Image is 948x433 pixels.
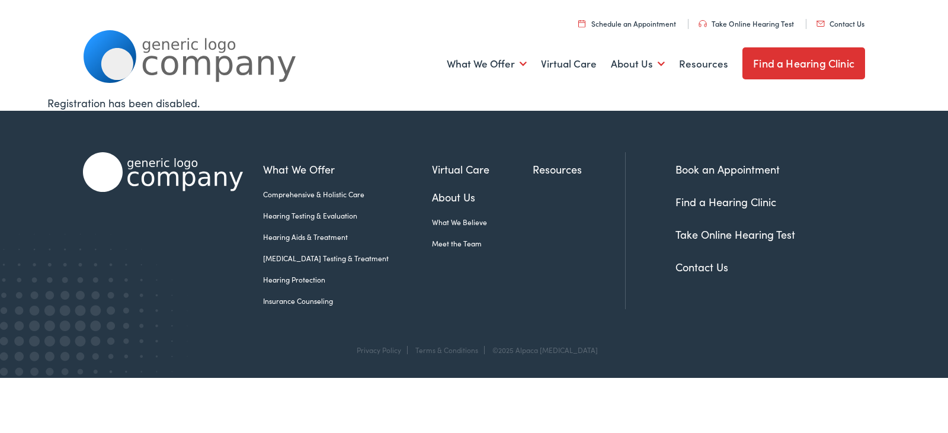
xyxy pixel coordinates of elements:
[816,18,864,28] a: Contact Us
[699,20,707,27] img: utility icon
[447,42,527,86] a: What We Offer
[675,227,795,242] a: Take Online Hearing Test
[679,42,728,86] a: Resources
[816,21,825,27] img: utility icon
[263,210,432,221] a: Hearing Testing & Evaluation
[675,162,780,177] a: Book an Appointment
[263,296,432,306] a: Insurance Counseling
[263,232,432,242] a: Hearing Aids & Treatment
[742,47,865,79] a: Find a Hearing Clinic
[432,217,533,227] a: What We Believe
[611,42,665,86] a: About Us
[675,259,728,274] a: Contact Us
[675,194,776,209] a: Find a Hearing Clinic
[263,189,432,200] a: Comprehensive & Holistic Care
[578,18,676,28] a: Schedule an Appointment
[83,152,243,192] img: Alpaca Audiology
[415,345,478,355] a: Terms & Conditions
[263,253,432,264] a: [MEDICAL_DATA] Testing & Treatment
[699,18,794,28] a: Take Online Hearing Test
[533,161,625,177] a: Resources
[357,345,401,355] a: Privacy Policy
[541,42,597,86] a: Virtual Care
[432,238,533,249] a: Meet the Team
[263,161,432,177] a: What We Offer
[486,346,598,354] div: ©2025 Alpaca [MEDICAL_DATA]
[432,161,533,177] a: Virtual Care
[263,274,432,285] a: Hearing Protection
[578,20,585,27] img: utility icon
[432,189,533,205] a: About Us
[47,95,901,111] div: Registration has been disabled.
